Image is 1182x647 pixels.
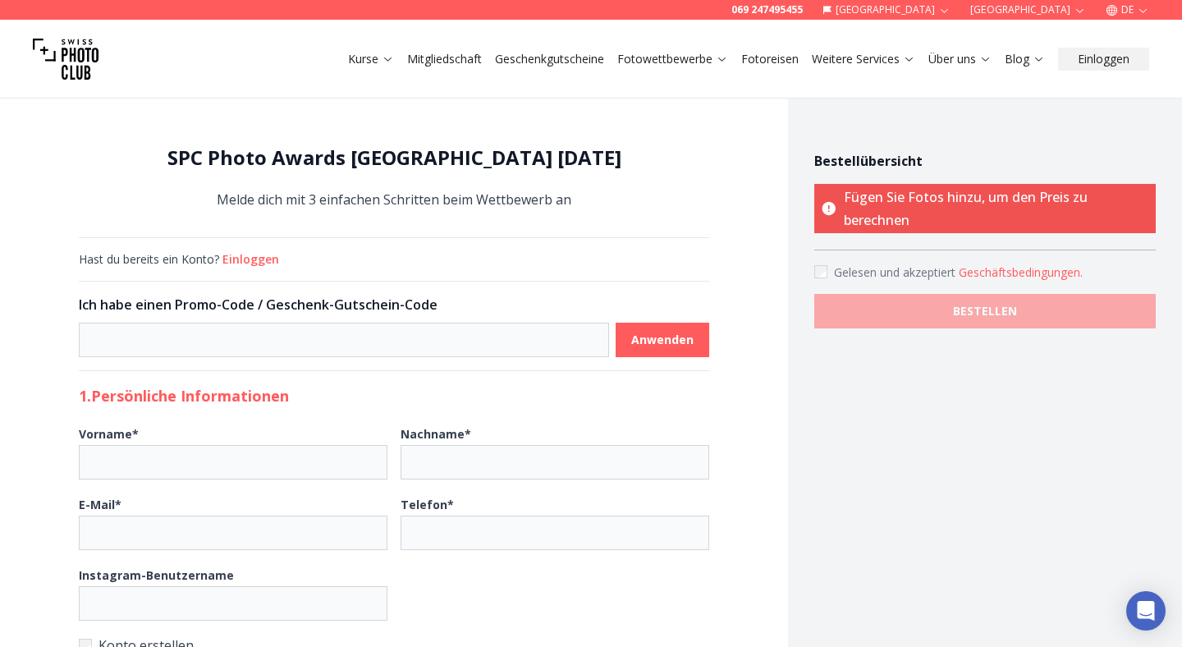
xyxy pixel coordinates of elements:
[401,445,709,480] input: Nachname*
[928,51,992,67] a: Über uns
[1005,51,1045,67] a: Blog
[348,51,394,67] a: Kurse
[222,251,279,268] button: Einloggen
[495,51,604,67] a: Geschenkgutscheine
[959,264,1083,281] button: Accept termsGelesen und akzeptiert
[79,251,709,268] div: Hast du bereits ein Konto?
[922,48,998,71] button: Über uns
[79,516,387,550] input: E-Mail*
[401,497,454,512] b: Telefon *
[79,145,709,171] h1: SPC Photo Awards [GEOGRAPHIC_DATA] [DATE]
[79,497,121,512] b: E-Mail *
[805,48,922,71] button: Weitere Services
[401,426,471,442] b: Nachname *
[79,384,709,407] h2: 1. Persönliche Informationen
[1126,591,1166,631] div: Open Intercom Messenger
[1058,48,1149,71] button: Einloggen
[741,51,799,67] a: Fotoreisen
[631,332,694,348] b: Anwenden
[814,151,1156,171] h4: Bestellübersicht
[735,48,805,71] button: Fotoreisen
[79,567,234,583] b: Instagram-Benutzername
[488,48,611,71] button: Geschenkgutscheine
[401,48,488,71] button: Mitgliedschaft
[998,48,1051,71] button: Blog
[79,295,709,314] h3: Ich habe einen Promo-Code / Geschenk-Gutschein-Code
[79,445,387,480] input: Vorname*
[731,3,803,16] a: 069 247495455
[953,303,1017,319] b: BESTELLEN
[834,264,959,280] span: Gelesen und akzeptiert
[616,323,709,357] button: Anwenden
[33,26,98,92] img: Swiss photo club
[79,145,709,211] div: Melde dich mit 3 einfachen Schritten beim Wettbewerb an
[407,51,482,67] a: Mitgliedschaft
[812,51,915,67] a: Weitere Services
[814,265,827,278] input: Accept terms
[401,516,709,550] input: Telefon*
[814,294,1156,328] button: BESTELLEN
[79,426,139,442] b: Vorname *
[814,184,1156,233] p: Fügen Sie Fotos hinzu, um den Preis zu berechnen
[611,48,735,71] button: Fotowettbewerbe
[617,51,728,67] a: Fotowettbewerbe
[341,48,401,71] button: Kurse
[79,586,387,621] input: Instagram-Benutzername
